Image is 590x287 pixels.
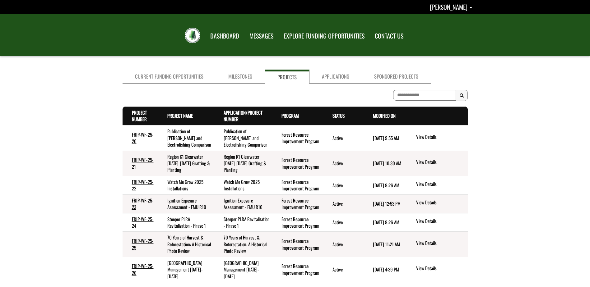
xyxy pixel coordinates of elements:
[364,213,406,232] td: 9/3/2025 9:26 AM
[158,151,214,176] td: Region K1 Clearwater 2025-2030 Grafting & Planting
[158,194,214,213] td: Ignition Exposure Assessment - FMU R10
[406,194,467,213] td: action menu
[323,194,364,213] td: Active
[373,112,396,119] a: Modified On
[214,151,272,176] td: Region K1 Clearwater 2025-2030 Grafting & Planting
[406,257,467,282] td: action menu
[265,70,309,84] a: Projects
[272,151,323,176] td: Forest Resource Improvement Program
[214,213,272,232] td: Steeper PLRA Revitalization - Phase 1
[272,125,323,151] td: Forest Resource Improvement Program
[456,90,468,101] button: Search Results
[416,240,465,247] a: View details
[158,213,214,232] td: Steeper PLRA Revitalization - Phase 1
[430,2,467,11] span: [PERSON_NAME]
[123,194,158,213] td: FRIP-WF-25-23
[272,257,323,282] td: Forest Resource Improvement Program
[373,219,399,225] time: [DATE] 9:26 AM
[416,265,465,272] a: View details
[123,232,158,257] td: FRIP-WF-25-25
[158,176,214,194] td: Watch Me Grow 2025 Installations
[158,232,214,257] td: 70 Years of Harvest & Reforestation: A Historical Photo Review
[272,213,323,232] td: Forest Resource Improvement Program
[205,26,408,44] nav: Main Navigation
[214,125,272,151] td: Publication of eDNA and Electrofishing Comparison
[123,176,158,194] td: FRIP-WF-25-22
[272,194,323,213] td: Forest Resource Improvement Program
[132,262,154,276] a: FRIP-WF-25-26
[132,156,154,170] a: FRIP-WF-25-21
[123,125,158,151] td: FRIP-WF-25-20
[206,28,244,44] a: DASHBOARD
[123,257,158,282] td: FRIP-WF-25-26
[373,160,401,166] time: [DATE] 10:30 AM
[323,213,364,232] td: Active
[224,109,262,122] a: Application/Project Number
[406,232,467,257] td: action menu
[373,200,401,207] time: [DATE] 12:53 PM
[416,159,465,166] a: View details
[245,28,278,44] a: MESSAGES
[373,241,400,248] time: [DATE] 11:21 AM
[279,28,369,44] a: EXPLORE FUNDING OPPORTUNITIES
[364,151,406,176] td: 3/5/2025 10:30 AM
[167,112,193,119] a: Project Name
[214,232,272,257] td: 70 Years of Harvest & Reforestation: A Historical Photo Review
[323,151,364,176] td: Active
[158,125,214,151] td: Publication of eDNA and Electrofishing Comparison
[332,112,345,119] a: Status
[281,112,299,119] a: Program
[364,125,406,151] td: 1/30/2025 9:55 AM
[214,194,272,213] td: Ignition Exposure Assessment - FMU R10
[132,131,154,144] a: FRIP-WF-25-20
[309,70,362,84] a: Applications
[373,182,399,189] time: [DATE] 9:26 AM
[406,125,467,151] td: action menu
[406,107,467,125] th: Actions
[132,109,147,122] a: Project Number
[216,70,265,84] a: Milestones
[272,176,323,194] td: Forest Resource Improvement Program
[123,151,158,176] td: FRIP-WF-25-21
[323,176,364,194] td: Active
[406,151,467,176] td: action menu
[123,213,158,232] td: FRIP-WF-25-24
[362,70,431,84] a: Sponsored Projects
[416,181,465,188] a: View details
[364,176,406,194] td: 9/3/2025 9:26 AM
[364,194,406,213] td: 5/29/2025 12:53 PM
[323,232,364,257] td: Active
[430,2,472,11] a: Nicole Marburg
[406,176,467,194] td: action menu
[132,197,154,210] a: FRIP-WF-25-23
[364,257,406,282] td: 4/25/2025 4:39 PM
[364,232,406,257] td: 4/4/2025 11:21 AM
[416,199,465,207] a: View details
[123,70,216,84] a: Current Funding Opportunities
[416,134,465,141] a: View details
[158,257,214,282] td: Swan Hills Campground Management 2025-2030
[416,218,465,225] a: View details
[272,232,323,257] td: Forest Resource Improvement Program
[373,266,399,273] time: [DATE] 4:39 PM
[185,28,200,43] img: FRIAA Submissions Portal
[132,216,154,229] a: FRIP-WF-25-24
[132,178,154,192] a: FRIP-WF-25-22
[323,125,364,151] td: Active
[406,213,467,232] td: action menu
[214,176,272,194] td: Watch Me Grow 2025 Installations
[373,134,399,141] time: [DATE] 9:55 AM
[323,257,364,282] td: Active
[214,257,272,282] td: Swan Hills Campground Management 2025-2030
[370,28,408,44] a: CONTACT US
[132,237,154,251] a: FRIP-WF-25-25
